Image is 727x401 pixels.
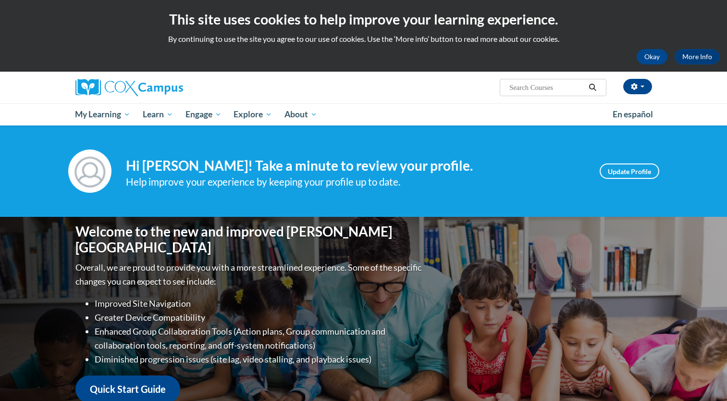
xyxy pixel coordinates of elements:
a: About [278,103,323,125]
span: Learn [143,109,173,120]
p: By continuing to use the site you agree to our use of cookies. Use the ‘More info’ button to read... [7,34,720,44]
button: Account Settings [623,79,652,94]
a: My Learning [69,103,137,125]
a: Explore [227,103,278,125]
p: Overall, we are proud to provide you with a more streamlined experience. Some of the specific cha... [75,261,424,288]
input: Search Courses [508,82,585,93]
span: En español [613,109,653,119]
h2: This site uses cookies to help improve your learning experience. [7,10,720,29]
button: Search [585,82,600,93]
div: Main menu [61,103,666,125]
span: My Learning [75,109,130,120]
img: Profile Image [68,150,111,193]
button: Okay [637,49,667,64]
a: Engage [179,103,228,125]
iframe: Button to launch messaging window [689,363,719,393]
img: Cox Campus [75,79,183,96]
a: Update Profile [600,163,659,179]
h1: Welcome to the new and improved [PERSON_NAME][GEOGRAPHIC_DATA] [75,224,424,256]
li: Improved Site Navigation [95,297,424,311]
span: Engage [185,109,222,120]
span: Explore [234,109,272,120]
a: More Info [675,49,720,64]
a: Learn [136,103,179,125]
a: Cox Campus [75,79,258,96]
li: Enhanced Group Collaboration Tools (Action plans, Group communication and collaboration tools, re... [95,325,424,352]
div: Help improve your experience by keeping your profile up to date. [126,174,585,190]
a: En español [606,104,659,125]
li: Greater Device Compatibility [95,311,424,325]
li: Diminished progression issues (site lag, video stalling, and playback issues) [95,352,424,366]
span: About [284,109,317,120]
h4: Hi [PERSON_NAME]! Take a minute to review your profile. [126,158,585,174]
